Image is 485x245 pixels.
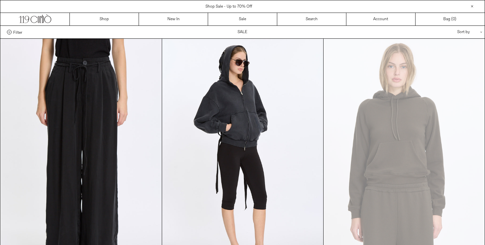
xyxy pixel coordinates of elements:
span: 0 [453,17,455,22]
div: Sort by [419,26,478,38]
a: New In [139,13,208,25]
a: Bag () [416,13,485,25]
a: Shop [70,13,139,25]
span: ) [453,16,456,22]
a: Search [277,13,346,25]
span: Filter [13,30,22,34]
a: Account [346,13,416,25]
a: Shop Sale - Up to 70% Off [205,4,252,9]
a: Sale [208,13,277,25]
